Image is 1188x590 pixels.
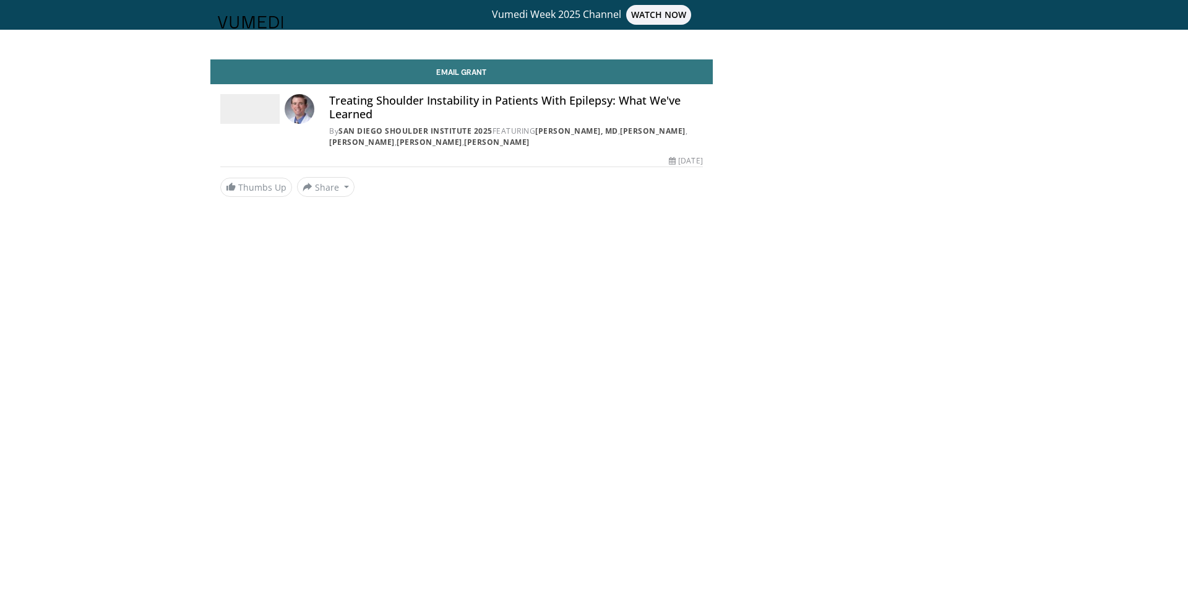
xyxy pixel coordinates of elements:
[285,94,314,124] img: Avatar
[297,177,355,197] button: Share
[620,126,686,136] a: [PERSON_NAME]
[464,137,530,147] a: [PERSON_NAME]
[669,155,702,167] div: [DATE]
[329,126,703,148] div: By FEATURING , , , ,
[329,94,703,121] h4: Treating Shoulder Instability in Patients With Epilepsy: What We've Learned
[397,137,462,147] a: [PERSON_NAME]
[210,59,713,84] a: Email Grant
[535,126,618,136] a: [PERSON_NAME], MD
[220,178,292,197] a: Thumbs Up
[218,16,283,28] img: VuMedi Logo
[329,137,395,147] a: [PERSON_NAME]
[338,126,493,136] a: San Diego Shoulder Institute 2025
[220,94,280,124] img: San Diego Shoulder Institute 2025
